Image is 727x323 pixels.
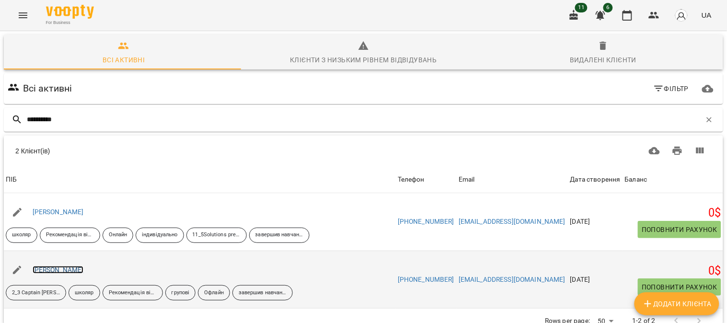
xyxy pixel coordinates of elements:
[638,221,721,238] button: Поповнити рахунок
[625,174,721,185] span: Баланс
[642,224,717,235] span: Поповнити рахунок
[653,83,689,94] span: Фільтр
[142,231,177,239] p: індивідуально
[103,228,134,243] div: Онлайн
[33,208,84,216] a: [PERSON_NAME]
[33,266,84,274] a: [PERSON_NAME]
[570,54,636,66] div: Видалені клієнти
[398,174,455,185] span: Телефон
[625,206,721,220] h5: 0 $
[75,289,94,297] p: школяр
[459,276,565,283] a: [EMAIL_ADDRESS][DOMAIN_NAME]
[398,276,454,283] a: [PHONE_NUMBER]
[40,228,100,243] div: Рекомендація від друзів знайомих тощо
[459,218,565,225] a: [EMAIL_ADDRESS][DOMAIN_NAME]
[675,9,688,22] img: avatar_s.png
[46,5,94,19] img: Voopty Logo
[46,231,94,239] p: Рекомендація від друзів знайомих тощо
[103,285,163,300] div: Рекомендація від друзів знайомих тощо
[249,228,310,243] div: завершив навчання
[649,80,693,97] button: Фільтр
[232,285,293,300] div: завершив навчання
[12,231,31,239] p: школяр
[568,193,623,251] td: [DATE]
[23,81,72,96] h6: Всі активні
[643,139,666,162] button: Завантажити CSV
[459,174,475,185] div: Email
[255,231,303,239] p: завершив навчання
[46,20,94,26] span: For Business
[698,6,715,24] button: UA
[642,281,717,293] span: Поповнити рахунок
[109,231,127,239] p: Онлайн
[239,289,287,297] p: завершив навчання
[15,146,346,156] div: 2 Клієнт(ів)
[109,289,157,297] p: Рекомендація від друзів знайомих тощо
[625,174,647,185] div: Баланс
[6,174,394,185] span: ПІБ
[398,174,425,185] div: Телефон
[398,174,425,185] div: Sort
[625,264,721,278] h5: 0 $
[603,3,613,12] span: 6
[290,54,437,66] div: Клієнти з низьким рівнем відвідувань
[204,289,224,297] p: Офлайн
[398,218,454,225] a: [PHONE_NUMBER]
[570,174,621,185] div: Дата створення
[4,136,723,166] div: Table Toolbar
[12,4,35,27] button: Menu
[570,174,621,185] div: Sort
[198,285,230,300] div: Офлайн
[625,174,647,185] div: Sort
[186,228,247,243] div: 11_5Solutions pre-int first conditionalwillto be going to
[689,139,712,162] button: Вигляд колонок
[6,174,17,185] div: Sort
[642,298,712,310] span: Додати клієнта
[6,174,17,185] div: ПІБ
[69,285,100,300] div: школяр
[568,251,623,309] td: [DATE]
[666,139,689,162] button: Друк
[459,174,566,185] span: Email
[702,10,712,20] span: UA
[172,289,190,297] p: групові
[635,292,719,315] button: Додати клієнта
[6,285,66,300] div: 2_3 Captain [PERSON_NAME] 2
[459,174,475,185] div: Sort
[193,231,241,239] p: 11_5Solutions pre-int first conditionalwillto be going to
[165,285,196,300] div: групові
[575,3,588,12] span: 11
[12,289,60,297] p: 2_3 Captain [PERSON_NAME] 2
[6,228,37,243] div: школяр
[136,228,184,243] div: індивідуально
[638,278,721,296] button: Поповнити рахунок
[103,54,145,66] div: Всі активні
